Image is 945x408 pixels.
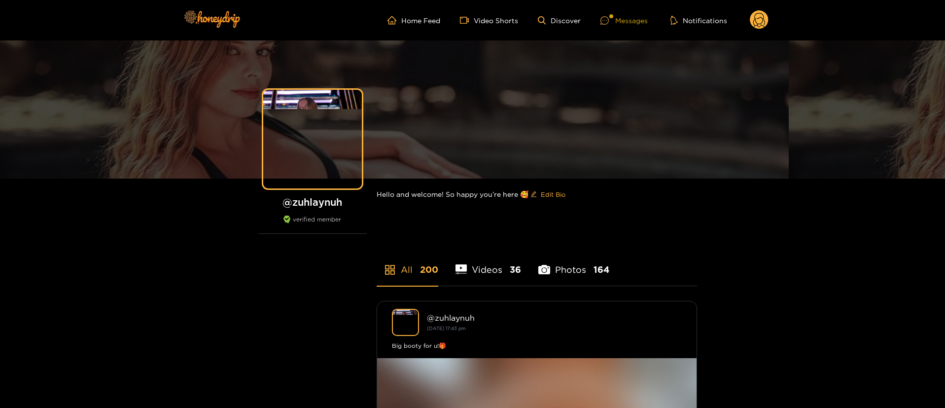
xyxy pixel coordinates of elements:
[460,16,474,25] span: video-camera
[384,264,396,276] span: appstore
[377,241,438,286] li: All
[530,191,537,198] span: edit
[258,216,367,234] div: verified member
[600,15,648,26] div: Messages
[460,16,518,25] a: Video Shorts
[420,263,438,276] span: 200
[510,263,521,276] span: 36
[392,341,682,351] div: Big booty for u!🎁
[387,16,401,25] span: home
[258,196,367,208] h1: @ zuhlaynuh
[377,179,697,210] div: Hello and welcome! So happy you’re here 🥰
[538,16,581,25] a: Discover
[455,241,522,286] li: Videos
[427,326,466,331] small: [DATE] 17:43 pm
[538,241,609,286] li: Photos
[594,263,609,276] span: 164
[427,313,682,322] div: @ zuhlaynuh
[528,186,567,202] button: editEdit Bio
[541,189,565,199] span: Edit Bio
[667,15,730,25] button: Notifications
[392,309,419,336] img: zuhlaynuh
[387,16,440,25] a: Home Feed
